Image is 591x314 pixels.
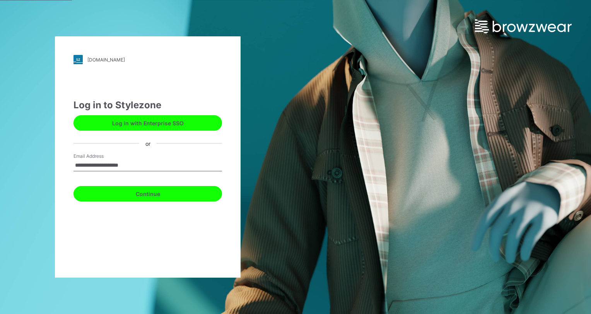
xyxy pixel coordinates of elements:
button: Continue [73,186,222,201]
button: Log in with Enterprise SSO [73,115,222,131]
img: stylezone-logo.562084cfcfab977791bfbf7441f1a819.svg [73,55,83,64]
a: [DOMAIN_NAME] [73,55,222,64]
div: Log in to Stylezone [73,98,222,112]
div: or [139,139,157,147]
label: Email Address [73,153,128,160]
img: browzwear-logo.e42bd6dac1945053ebaf764b6aa21510.svg [475,19,572,33]
div: [DOMAIN_NAME] [87,57,125,63]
